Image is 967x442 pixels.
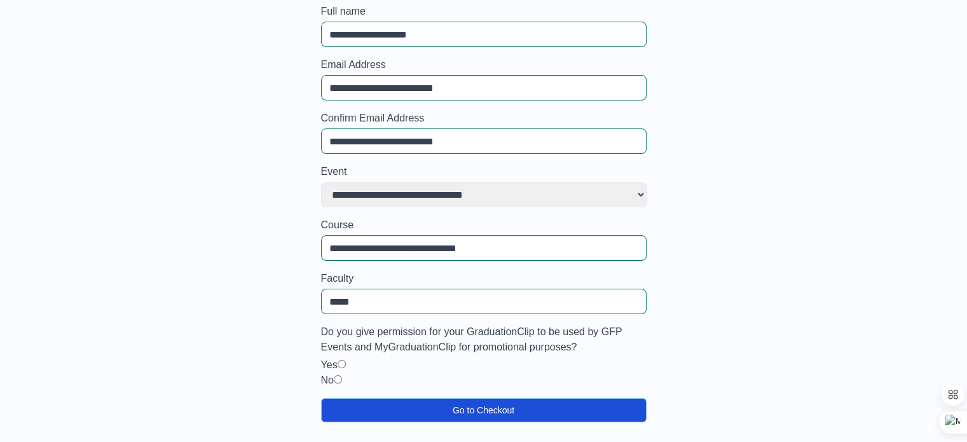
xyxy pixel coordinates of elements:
label: No [321,375,334,385]
label: Email Address [321,57,647,73]
button: Go to Checkout [321,398,647,422]
label: Event [321,164,647,179]
label: Faculty [321,271,647,286]
label: Yes [321,359,338,370]
label: Do you give permission for your GraduationClip to be used by GFP Events and MyGraduationClip for ... [321,324,647,355]
label: Full name [321,4,647,19]
label: Confirm Email Address [321,111,647,126]
label: Course [321,218,647,233]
